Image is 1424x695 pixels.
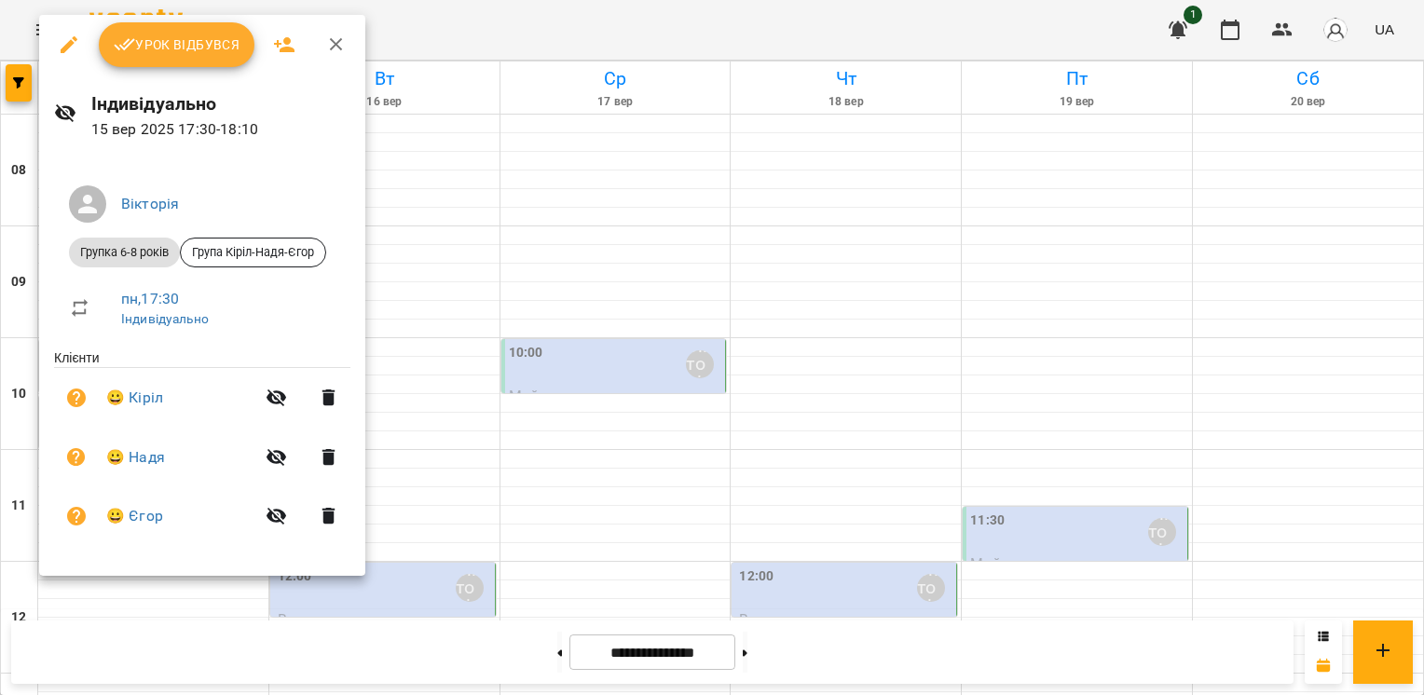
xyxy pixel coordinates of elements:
[54,494,99,538] button: Візит ще не сплачено. Додати оплату?
[121,195,179,212] a: Вікторія
[114,34,240,56] span: Урок відбувся
[121,311,209,326] a: Індивідуально
[106,446,165,469] a: 😀 Надя
[181,244,325,261] span: Група Кіріл-Надя-Єгор
[54,348,350,553] ul: Клієнти
[91,89,351,118] h6: Індивідуально
[91,118,351,141] p: 15 вер 2025 17:30 - 18:10
[106,387,163,409] a: 😀 Кіріл
[69,244,180,261] span: Групка 6-8 років
[54,375,99,420] button: Візит ще не сплачено. Додати оплату?
[54,435,99,480] button: Візит ще не сплачено. Додати оплату?
[99,22,255,67] button: Урок відбувся
[121,290,179,307] a: пн , 17:30
[180,238,326,267] div: Група Кіріл-Надя-Єгор
[106,505,163,527] a: 😀 Єгор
